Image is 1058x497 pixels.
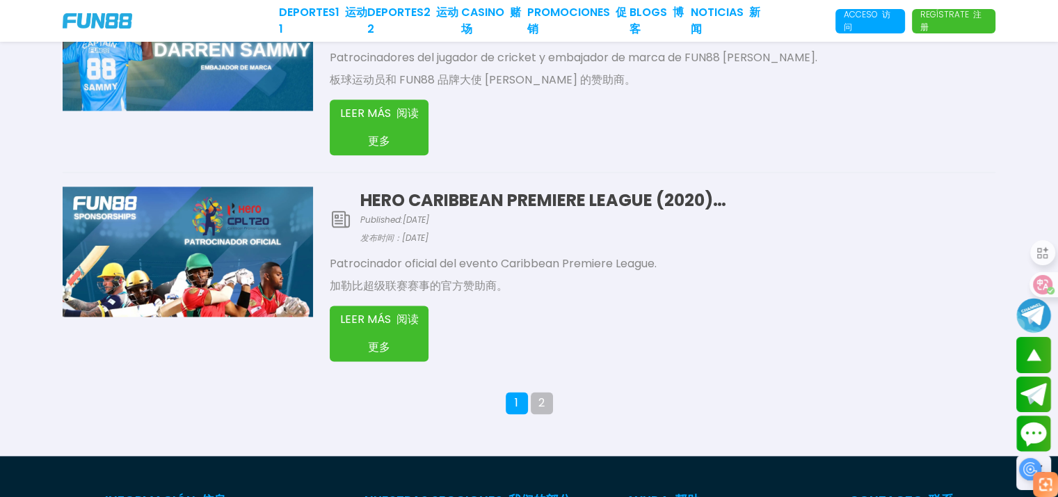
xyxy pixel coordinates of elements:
[461,4,521,37] font: 赌场
[461,4,527,38] a: CASINO 赌场
[279,4,367,37] font: 运动 1
[330,72,636,88] font: 板球运动员和 FUN88 品牌大使 [PERSON_NAME] 的赞助商。
[330,49,995,94] p: Patrocinadores del jugador de cricket y embajador de marca de FUN88 [PERSON_NAME].
[1016,455,1051,490] div: Switch theme
[330,100,428,155] button: LEER MÁS 阅读更多
[527,4,626,37] font: 促销
[844,8,890,33] font: 访问
[368,105,419,149] font: 阅读更多
[920,8,981,33] font: 注册
[920,8,987,33] p: Regístrate
[367,4,458,37] font: 运动 2
[330,278,508,294] font: 加勒比超级联赛赛事的官方赞助商。
[630,4,690,38] a: BLOGS 博客
[691,4,760,37] font: 新闻
[531,392,553,414] button: 2
[1016,297,1051,333] button: Join telegram channel
[1016,416,1051,452] button: Contact customer service
[691,4,766,38] a: NOTICIAS 新闻
[360,214,995,250] span: Published: [DATE]
[630,4,684,37] font: 博客
[367,4,461,38] a: Deportes2 运动 2
[360,189,995,211] h1: HERO CARIBBEAN PREMIERE LEAGUE (2020)
[63,13,132,29] img: Company Logo
[506,392,528,414] button: 1
[1016,337,1051,373] button: scroll up
[279,4,367,38] a: Deportes1 运动 1
[368,311,419,355] font: 阅读更多
[330,306,428,361] button: LEER MÁS 阅读更多
[527,4,630,38] a: Promociones 促销
[330,255,995,300] p: Patrocinador oficial del evento Caribbean Premiere League.
[844,8,897,33] p: Acceso
[63,187,313,317] img: HERO CARIBBEAN PREMIERE LEAGUE (2020)
[360,232,428,244] font: 发布时间：[DATE]
[1016,377,1051,413] button: Join telegram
